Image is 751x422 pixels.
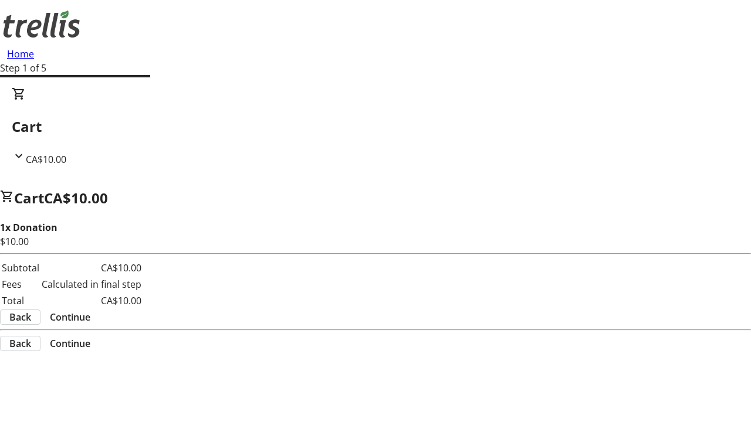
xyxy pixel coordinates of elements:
[1,260,40,275] td: Subtotal
[1,293,40,308] td: Total
[41,277,142,292] td: Calculated in final step
[50,310,90,324] span: Continue
[44,188,108,207] span: CA$10.00
[12,87,739,166] div: CartCA$10.00
[1,277,40,292] td: Fees
[9,336,31,350] span: Back
[9,310,31,324] span: Back
[12,116,739,137] h2: Cart
[40,310,100,324] button: Continue
[41,260,142,275] td: CA$10.00
[14,188,44,207] span: Cart
[41,293,142,308] td: CA$10.00
[50,336,90,350] span: Continue
[40,336,100,350] button: Continue
[26,153,66,166] span: CA$10.00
